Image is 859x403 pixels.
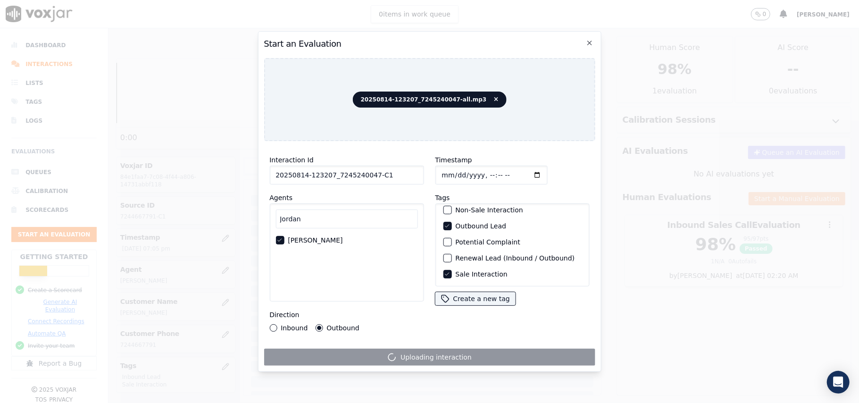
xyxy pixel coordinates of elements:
label: Timestamp [435,156,472,164]
label: Non-Sale Interaction [455,207,523,213]
label: [PERSON_NAME] [288,237,342,243]
div: Open Intercom Messenger [827,371,850,394]
input: Search Agents... [275,210,417,228]
span: 20250814-123207_7245240047-all.mp3 [353,92,507,108]
label: Interaction Id [269,156,313,164]
label: Agents [269,194,292,201]
label: Tags [435,194,450,201]
input: reference id, file name, etc [269,166,424,185]
label: Sale Interaction [455,271,507,277]
button: Create a new tag [435,292,515,305]
label: Outbound [326,325,359,331]
label: Potential Complaint [455,239,520,245]
label: Inbound [281,325,308,331]
label: Direction [269,311,299,319]
label: Outbound Lead [455,223,506,229]
h2: Start an Evaluation [264,37,595,50]
label: Renewal Lead (Inbound / Outbound) [455,255,575,261]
